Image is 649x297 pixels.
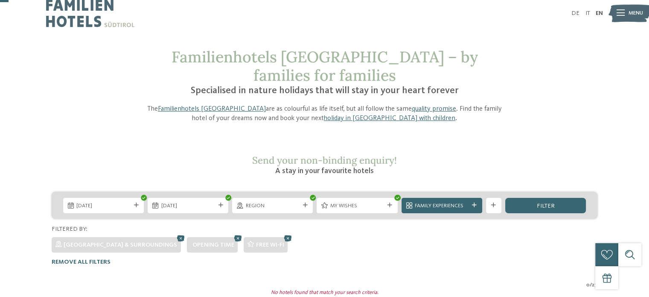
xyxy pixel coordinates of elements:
[330,202,384,210] span: My wishes
[246,202,300,210] span: Region
[76,202,130,210] span: [DATE]
[629,9,643,17] span: Menu
[596,10,603,16] a: EN
[252,154,397,166] span: Send your non-binding enquiry!
[171,47,477,85] span: Familienhotels [GEOGRAPHIC_DATA] – by families for families
[256,242,284,248] span: Free Wi-Fi
[192,242,234,248] span: Opening time
[586,281,590,289] span: 0
[64,242,177,248] span: [GEOGRAPHIC_DATA] & surroundings
[158,106,266,112] a: Familienhotels [GEOGRAPHIC_DATA]
[415,202,469,210] span: Family Experiences
[142,104,507,124] p: The are as colourful as life itself, but all follow the same . Find the family hotel of your drea...
[590,281,592,289] span: /
[52,226,87,232] span: Filtered by:
[585,10,590,16] a: IT
[161,202,215,210] span: [DATE]
[52,259,111,265] span: Remove all filters
[190,86,458,95] span: Specialised in nature holidays that will stay in your heart forever
[592,281,597,289] span: 27
[275,167,374,175] span: A stay in your favourite hotels
[46,289,603,297] div: No hotels found that match your search criteria.
[324,115,455,122] a: holiday in [GEOGRAPHIC_DATA] with children
[571,10,579,16] a: DE
[536,203,554,209] span: filter
[412,106,456,112] a: quality promise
